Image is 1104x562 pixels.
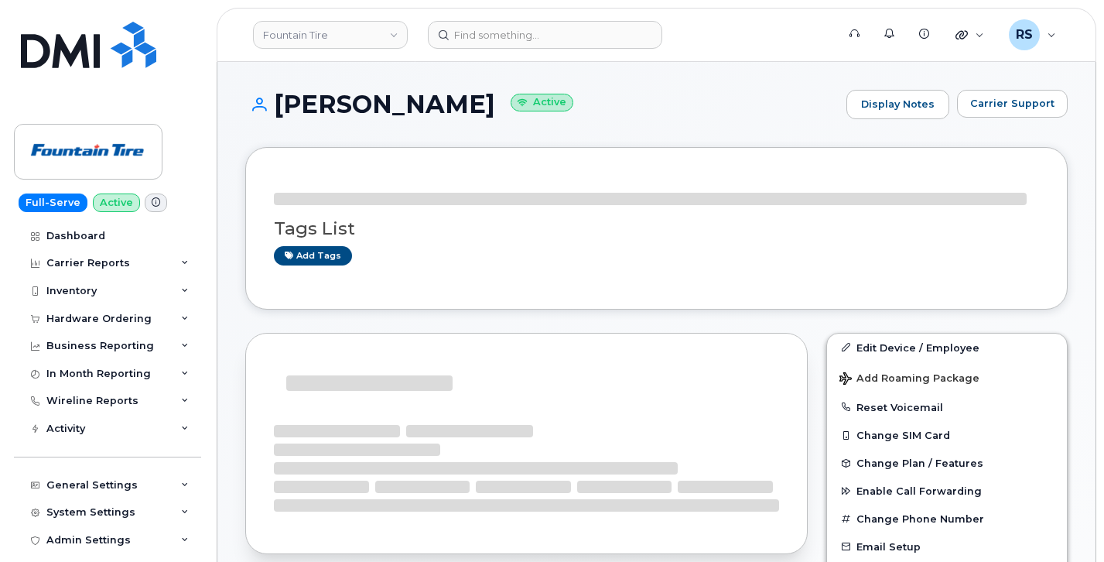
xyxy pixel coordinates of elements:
[245,91,839,118] h1: [PERSON_NAME]
[970,96,1054,111] span: Carrier Support
[827,362,1067,393] button: Add Roaming Package
[827,421,1067,449] button: Change SIM Card
[827,393,1067,421] button: Reset Voicemail
[856,541,921,553] span: Email Setup
[827,505,1067,533] button: Change Phone Number
[827,449,1067,477] button: Change Plan / Features
[856,485,982,497] span: Enable Call Forwarding
[856,457,983,469] span: Change Plan / Features
[827,533,1067,560] button: Email Setup
[827,334,1067,362] a: Edit Device / Employee
[827,477,1067,505] button: Enable Call Forwarding
[957,90,1068,118] button: Carrier Support
[839,372,979,387] span: Add Roaming Package
[274,219,1039,238] h3: Tags List
[274,246,352,266] a: Add tags
[846,90,949,119] a: Display Notes
[511,94,573,111] small: Active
